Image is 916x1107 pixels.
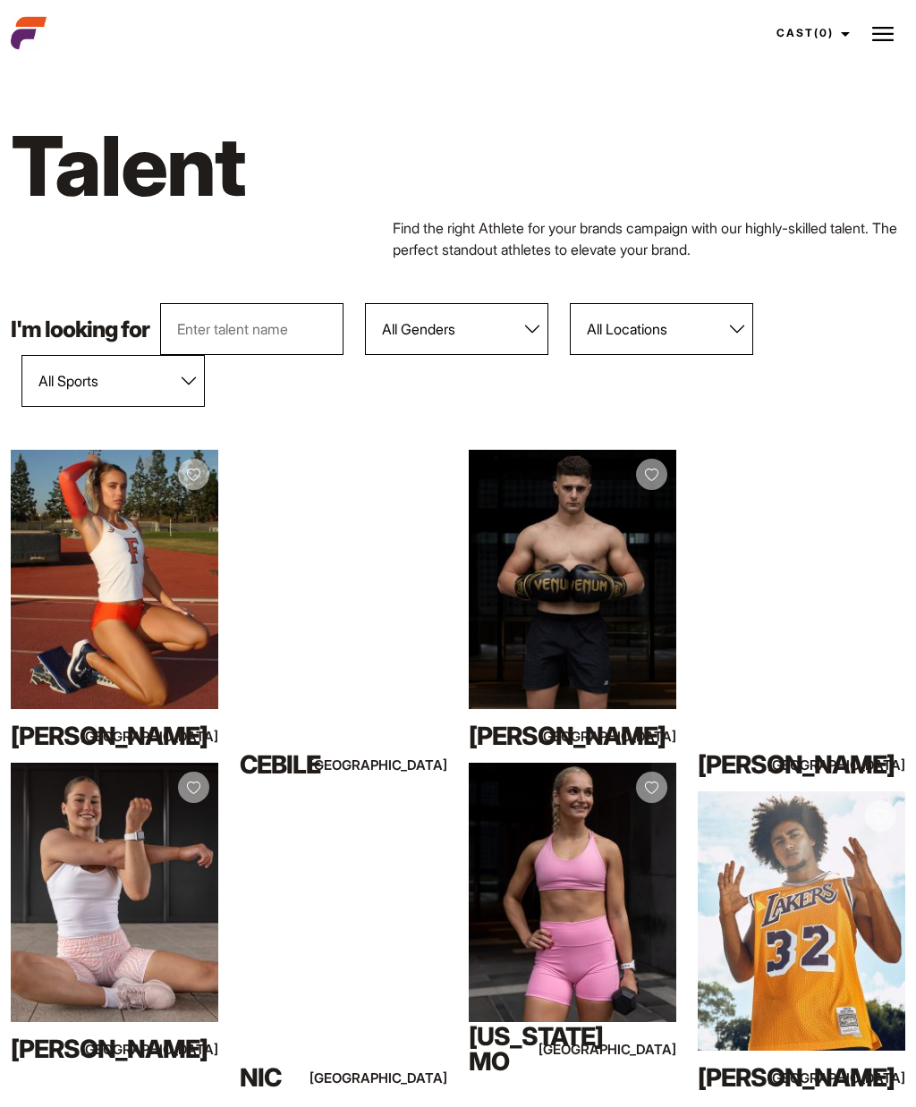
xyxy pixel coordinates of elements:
[843,754,905,776] div: [GEOGRAPHIC_DATA]
[843,1067,905,1089] div: [GEOGRAPHIC_DATA]
[156,1038,218,1061] div: [GEOGRAPHIC_DATA]
[760,9,861,57] a: Cast(0)
[11,318,149,341] p: I'm looking for
[469,718,593,754] div: [PERSON_NAME]
[240,1060,364,1095] div: Nic
[11,15,47,51] img: cropped-aefm-brand-fav-22-square.png
[385,1067,447,1089] div: [GEOGRAPHIC_DATA]
[160,303,343,355] input: Enter talent name
[393,217,905,260] p: Find the right Athlete for your brands campaign with our highly-skilled talent. The perfect stand...
[385,754,447,776] div: [GEOGRAPHIC_DATA]
[814,26,834,39] span: (0)
[240,747,364,782] div: Cebile
[614,725,676,748] div: [GEOGRAPHIC_DATA]
[698,1060,822,1095] div: [PERSON_NAME]
[156,725,218,748] div: [GEOGRAPHIC_DATA]
[698,747,822,782] div: [PERSON_NAME]
[11,1031,135,1067] div: [PERSON_NAME]
[614,1038,676,1061] div: [GEOGRAPHIC_DATA]
[11,114,523,217] h1: Talent
[11,718,135,754] div: [PERSON_NAME]
[469,1031,593,1067] div: [US_STATE] Mo
[872,23,894,45] img: Burger icon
